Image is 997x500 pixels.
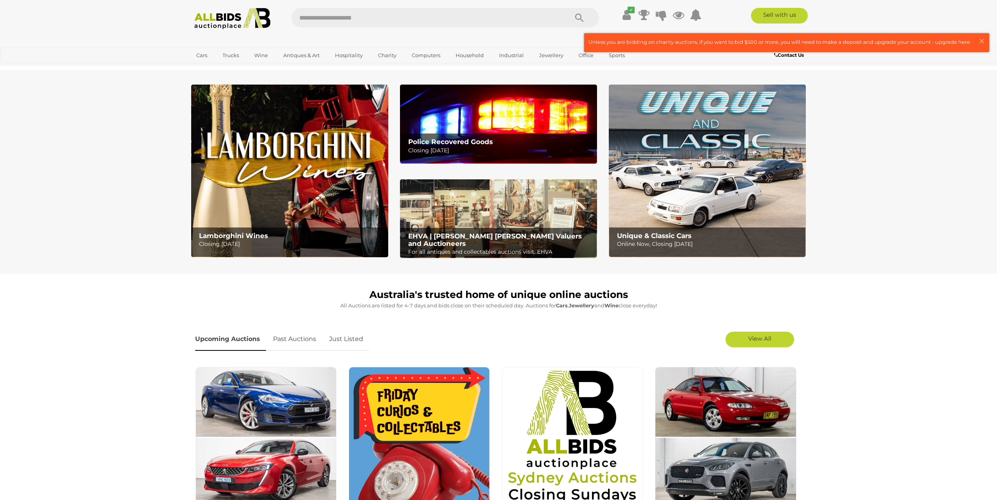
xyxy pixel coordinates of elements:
[195,328,266,351] a: Upcoming Auctions
[249,49,273,62] a: Wine
[330,49,368,62] a: Hospitality
[195,289,802,300] h1: Australia's trusted home of unique online auctions
[774,51,806,60] a: Contact Us
[217,49,244,62] a: Trucks
[191,85,388,257] img: Lamborghini Wines
[604,49,630,62] a: Sports
[323,328,369,351] a: Just Listed
[774,52,804,58] b: Contact Us
[574,49,599,62] a: Office
[451,49,489,62] a: Household
[400,179,597,258] img: EHVA | Evans Hastings Valuers and Auctioneers
[726,332,794,347] a: View All
[199,232,268,240] b: Lamborghini Wines
[408,232,582,247] b: EHVA | [PERSON_NAME] [PERSON_NAME] Valuers and Auctioneers
[400,85,597,163] img: Police Recovered Goods
[609,85,806,257] img: Unique & Classic Cars
[494,49,529,62] a: Industrial
[604,302,619,309] strong: Wine
[408,138,493,146] b: Police Recovered Goods
[407,49,445,62] a: Computers
[190,8,275,29] img: Allbids.com.au
[748,335,771,342] span: View All
[195,301,802,310] p: All Auctions are listed for 4-7 days and bids close on their scheduled day. Auctions for , and cl...
[569,302,594,309] strong: Jewellery
[199,239,384,249] p: Closing [DATE]
[408,247,593,257] p: For all antiques and collectables auctions visit: EHVA
[400,179,597,258] a: EHVA | Evans Hastings Valuers and Auctioneers EHVA | [PERSON_NAME] [PERSON_NAME] Valuers and Auct...
[609,85,806,257] a: Unique & Classic Cars Unique & Classic Cars Online Now, Closing [DATE]
[534,49,568,62] a: Jewellery
[373,49,402,62] a: Charity
[978,33,985,49] span: ×
[556,302,568,309] strong: Cars
[621,8,633,22] a: ✔
[400,85,597,163] a: Police Recovered Goods Police Recovered Goods Closing [DATE]
[617,239,802,249] p: Online Now, Closing [DATE]
[191,85,388,257] a: Lamborghini Wines Lamborghini Wines Closing [DATE]
[751,8,808,23] a: Sell with us
[267,328,322,351] a: Past Auctions
[628,7,635,13] i: ✔
[278,49,325,62] a: Antiques & Art
[560,8,599,27] button: Search
[191,49,212,62] a: Cars
[617,232,691,240] b: Unique & Classic Cars
[191,62,257,75] a: [GEOGRAPHIC_DATA]
[408,146,593,155] p: Closing [DATE]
